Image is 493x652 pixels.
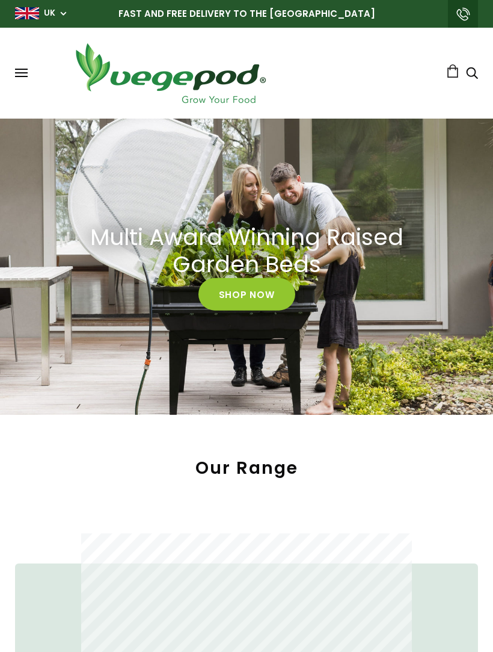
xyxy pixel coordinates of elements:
a: Search [466,68,478,81]
img: gb_large.png [15,7,39,19]
img: Vegepod [65,40,275,107]
a: UK [44,7,55,19]
a: Shop Now [198,278,295,310]
h2: Our Range [15,457,478,479]
a: Multi Award Winning Raised Garden Beds [52,223,441,278]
